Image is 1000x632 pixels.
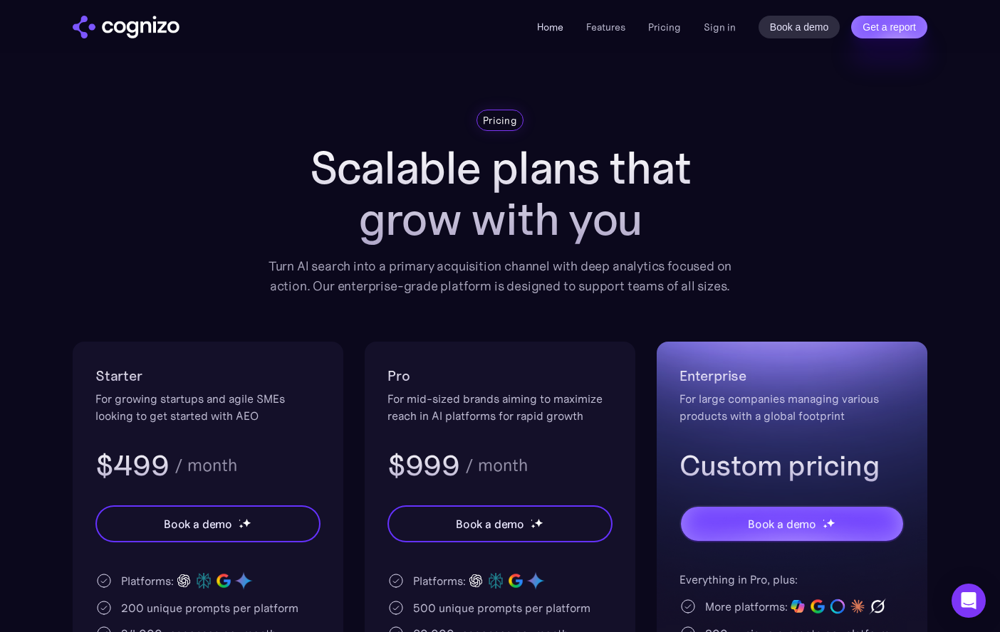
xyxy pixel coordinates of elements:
a: Book a demostarstarstar [679,505,905,542]
div: / month [175,457,237,474]
img: star [823,524,828,529]
img: star [242,518,251,527]
a: Sign in [704,19,736,36]
a: Features [586,21,625,33]
h3: $499 [95,447,169,484]
div: Turn AI search into a primary acquisition channel with deep analytics focused on action. Our ente... [258,256,742,296]
h2: Starter [95,364,321,387]
a: Book a demostarstarstar [387,505,613,542]
div: / month [465,457,528,474]
img: star [823,519,825,521]
div: 200 unique prompts per platform [121,599,298,616]
div: More platforms: [705,598,788,615]
h2: Pro [387,364,613,387]
img: star [531,519,533,521]
img: star [534,518,543,527]
a: Get a report [851,16,927,38]
a: Book a demostarstarstar [95,505,321,542]
img: star [239,524,244,529]
h3: $999 [387,447,459,484]
div: For growing startups and agile SMEs looking to get started with AEO [95,390,321,424]
img: star [531,524,536,529]
div: For large companies managing various products with a global footprint [679,390,905,424]
div: For mid-sized brands aiming to maximize reach in AI platforms for rapid growth [387,390,613,424]
img: cognizo logo [73,16,179,38]
div: Book a demo [456,515,524,532]
h3: Custom pricing [679,447,905,484]
a: Book a demo [759,16,840,38]
div: Everything in Pro, plus: [679,571,905,588]
div: Platforms: [121,572,174,589]
a: Home [537,21,563,33]
h2: Enterprise [679,364,905,387]
div: Book a demo [164,515,232,532]
a: home [73,16,179,38]
div: 500 unique prompts per platform [413,599,590,616]
img: star [239,519,241,521]
img: star [826,518,835,527]
div: Open Intercom Messenger [952,584,986,618]
div: Platforms: [413,572,466,589]
a: Pricing [648,21,681,33]
div: Pricing [483,113,517,127]
div: Book a demo [748,515,816,532]
h1: Scalable plans that grow with you [258,142,742,245]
